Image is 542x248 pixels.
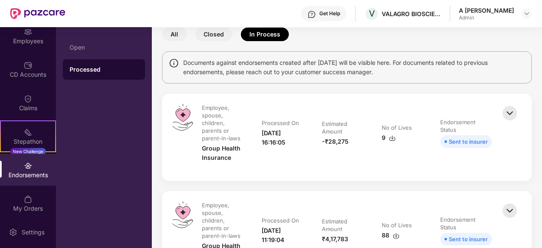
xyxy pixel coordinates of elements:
div: Sent to insurer [449,234,488,244]
div: Settings [19,228,47,237]
span: Documents against endorsements created after [DATE] will be visible here. For documents related t... [183,58,525,77]
img: svg+xml;base64,PHN2ZyBpZD0iU2V0dGluZy0yMHgyMCIgeG1sbnM9Imh0dHA6Ly93d3cudzMub3JnLzIwMDAvc3ZnIiB3aW... [9,228,17,237]
img: svg+xml;base64,PHN2ZyB4bWxucz0iaHR0cDovL3d3dy53My5vcmcvMjAwMC9zdmciIHdpZHRoPSIyMSIgaGVpZ2h0PSIyMC... [24,128,32,137]
div: Stepathon [1,137,55,146]
div: [DATE] 16:16:05 [262,128,305,147]
div: Employee, spouse, children, parents or parent-in-laws [202,201,243,240]
div: Admin [459,14,514,21]
button: In Process [241,28,289,41]
img: svg+xml;base64,PHN2ZyBpZD0iSGVscC0zMngzMiIgeG1sbnM9Imh0dHA6Ly93d3cudzMub3JnLzIwMDAvc3ZnIiB3aWR0aD... [307,10,316,19]
img: svg+xml;base64,PHN2ZyBpZD0iRW5kb3JzZW1lbnRzIiB4bWxucz0iaHR0cDovL3d3dy53My5vcmcvMjAwMC9zdmciIHdpZH... [24,162,32,170]
div: Get Help [319,10,340,17]
img: svg+xml;base64,PHN2ZyBpZD0iRG93bmxvYWQtMzJ4MzIiIHhtbG5zPSJodHRwOi8vd3d3LnczLm9yZy8yMDAwL3N2ZyIgd2... [389,135,396,142]
img: svg+xml;base64,PHN2ZyB4bWxucz0iaHR0cDovL3d3dy53My5vcmcvMjAwMC9zdmciIHdpZHRoPSI0OS4zMiIgaGVpZ2h0PS... [172,201,193,228]
div: 88 [382,231,400,240]
img: svg+xml;base64,PHN2ZyBpZD0iRHJvcGRvd24tMzJ4MzIiIHhtbG5zPSJodHRwOi8vd3d3LnczLm9yZy8yMDAwL3N2ZyIgd2... [523,10,530,17]
div: Estimated Amount [322,217,363,233]
div: Processed [70,65,138,74]
div: No of Lives [382,124,412,131]
img: svg+xml;base64,PHN2ZyB4bWxucz0iaHR0cDovL3d3dy53My5vcmcvMjAwMC9zdmciIHdpZHRoPSI0OS4zMiIgaGVpZ2h0PS... [172,104,193,131]
img: svg+xml;base64,PHN2ZyBpZD0iTXlfT3JkZXJzIiBkYXRhLW5hbWU9Ik15IE9yZGVycyIgeG1sbnM9Imh0dHA6Ly93d3cudz... [24,195,32,203]
div: 9 [382,133,396,142]
div: Group Health Insurance [202,144,245,162]
img: svg+xml;base64,PHN2ZyBpZD0iRW1wbG95ZWVzIiB4bWxucz0iaHR0cDovL3d3dy53My5vcmcvMjAwMC9zdmciIHdpZHRoPS... [24,28,32,36]
div: Processed On [262,217,299,224]
div: New Challenge [10,148,46,155]
div: Endorsement Status [440,118,490,134]
div: Sent to insurer [449,137,488,146]
img: svg+xml;base64,PHN2ZyBpZD0iQ0RfQWNjb3VudHMiIGRhdGEtbmFtZT0iQ0QgQWNjb3VudHMiIHhtbG5zPSJodHRwOi8vd3... [24,61,32,70]
div: No of Lives [382,221,412,229]
img: New Pazcare Logo [10,8,65,19]
button: Closed [195,28,232,41]
button: All [162,28,187,41]
div: Estimated Amount [322,120,363,135]
div: Open [70,44,138,51]
div: -₹28,275 [322,137,349,146]
span: V [369,8,375,19]
div: Employee, spouse, children, parents or parent-in-laws [202,104,243,142]
div: [DATE] 11:19:04 [262,226,305,245]
div: VALAGRO BIOSCIENCES [382,10,441,18]
img: svg+xml;base64,PHN2ZyBpZD0iQ2xhaW0iIHhtbG5zPSJodHRwOi8vd3d3LnczLm9yZy8yMDAwL3N2ZyIgd2lkdGg9IjIwIi... [24,95,32,103]
div: A [PERSON_NAME] [459,6,514,14]
img: svg+xml;base64,PHN2ZyBpZD0iQmFjay0zMngzMiIgeG1sbnM9Imh0dHA6Ly93d3cudzMub3JnLzIwMDAvc3ZnIiB3aWR0aD... [500,104,519,123]
div: Processed On [262,119,299,127]
div: ₹4,17,783 [322,234,348,244]
div: Endorsement Status [440,216,490,231]
img: svg+xml;base64,PHN2ZyBpZD0iRG93bmxvYWQtMzJ4MzIiIHhtbG5zPSJodHRwOi8vd3d3LnczLm9yZy8yMDAwL3N2ZyIgd2... [393,232,400,239]
img: svg+xml;base64,PHN2ZyBpZD0iSW5mbyIgeG1sbnM9Imh0dHA6Ly93d3cudzMub3JnLzIwMDAvc3ZnIiB3aWR0aD0iMTQiIG... [169,58,179,68]
img: svg+xml;base64,PHN2ZyBpZD0iQmFjay0zMngzMiIgeG1sbnM9Imh0dHA6Ly93d3cudzMub3JnLzIwMDAvc3ZnIiB3aWR0aD... [500,201,519,220]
